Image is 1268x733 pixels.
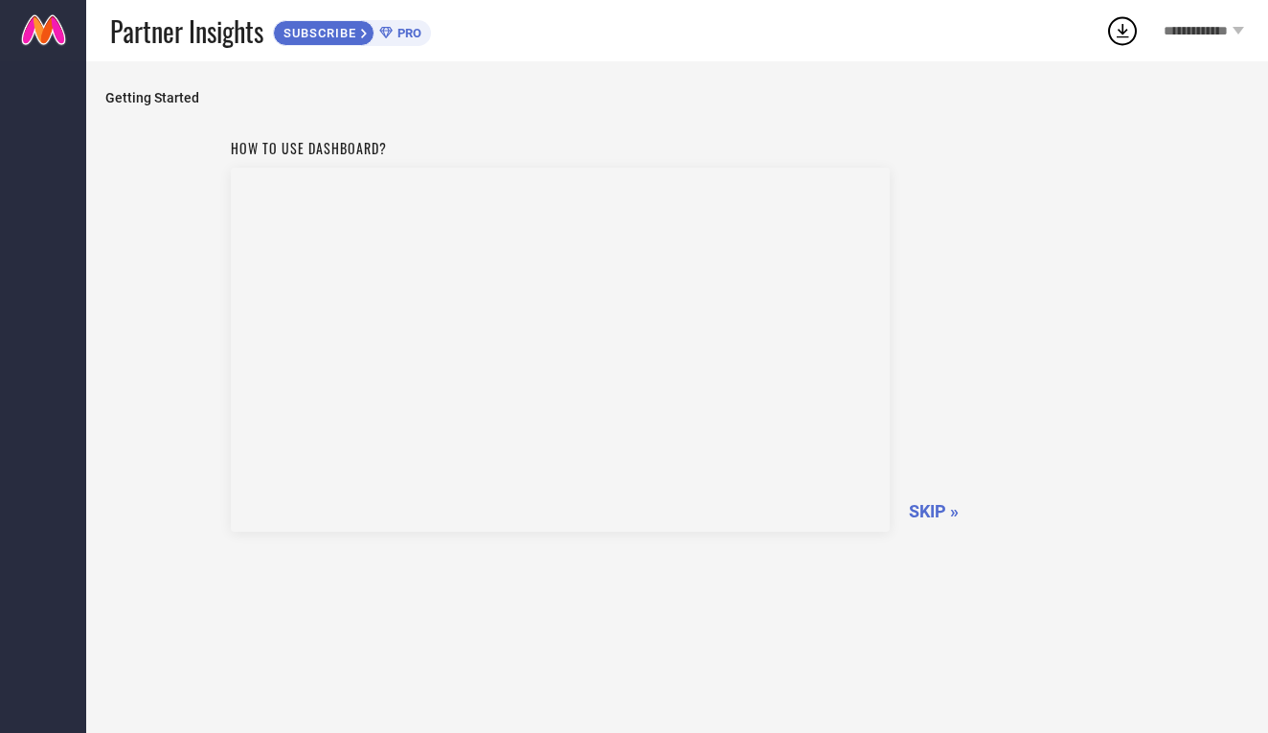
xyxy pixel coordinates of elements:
[909,501,959,521] span: SKIP »
[231,138,890,158] h1: How to use dashboard?
[105,90,1249,105] span: Getting Started
[110,11,263,51] span: Partner Insights
[1105,13,1140,48] div: Open download list
[231,168,890,532] iframe: Workspace Section
[274,26,361,40] span: SUBSCRIBE
[273,15,431,46] a: SUBSCRIBEPRO
[393,26,421,40] span: PRO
